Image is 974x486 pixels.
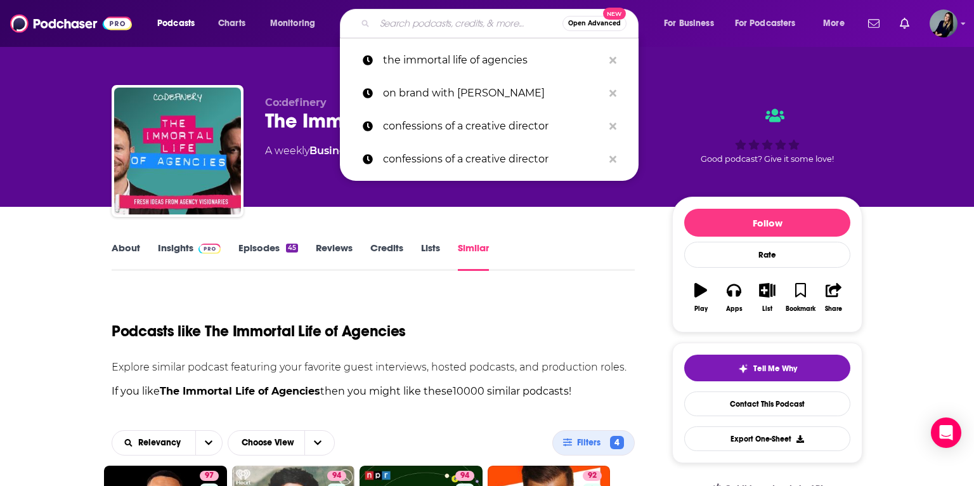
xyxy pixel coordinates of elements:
[261,13,332,34] button: open menu
[157,15,195,32] span: Podcasts
[228,430,343,456] h2: Choose View
[751,275,784,320] button: List
[455,471,474,481] a: 94
[198,244,221,254] img: Podchaser Pro
[205,470,214,482] span: 97
[383,44,603,77] p: the immortal life of agencies
[684,209,850,237] button: Follow
[421,242,440,271] a: Lists
[158,242,221,271] a: InsightsPodchaser Pro
[228,430,335,456] button: Choose View
[352,9,651,38] div: Search podcasts, credits, & more...
[460,470,469,482] span: 94
[930,10,958,37] button: Show profile menu
[340,143,639,176] a: confessions of a creative director
[112,361,635,373] p: Explore similar podcast featuring your favorite guest interviews, hosted podcasts, and production...
[931,417,961,448] div: Open Intercom Messenger
[583,471,602,481] a: 92
[552,430,635,456] button: Filters4
[112,322,406,341] h1: Podcasts like The Immortal Life of Agencies
[762,305,772,313] div: List
[114,88,241,214] img: The Immortal Life of Agencies
[684,426,850,451] button: Export One-Sheet
[265,96,327,108] span: Co:definery
[112,438,195,447] button: open menu
[684,355,850,381] button: tell me why sparkleTell Me Why
[210,13,253,34] a: Charts
[316,242,353,271] a: Reviews
[738,364,748,374] img: tell me why sparkle
[568,20,621,27] span: Open Advanced
[684,275,717,320] button: Play
[270,15,315,32] span: Monitoring
[327,471,346,481] a: 94
[863,13,885,34] a: Show notifications dropdown
[309,145,356,157] a: Business
[823,15,845,32] span: More
[238,242,298,271] a: Episodes45
[160,385,320,397] strong: The Immortal Life of Agencies
[694,305,708,313] div: Play
[603,8,626,20] span: New
[112,242,140,271] a: About
[930,10,958,37] span: Logged in as LisaMaskey
[610,436,624,449] span: 4
[138,438,185,447] span: Relevancy
[340,77,639,110] a: on brand with [PERSON_NAME]
[664,15,714,32] span: For Business
[375,13,562,34] input: Search podcasts, credits, & more...
[930,10,958,37] img: User Profile
[895,13,914,34] a: Show notifications dropdown
[577,438,606,447] span: Filters
[383,110,603,143] p: confessions of a creative director
[195,431,222,455] button: open menu
[265,143,543,159] div: A weekly podcast
[701,154,834,164] span: Good podcast? Give it some love!
[562,16,627,31] button: Open AdvancedNew
[286,244,298,253] div: 45
[717,275,750,320] button: Apps
[753,364,797,374] span: Tell Me Why
[383,143,603,176] p: confessions of a creative director
[684,242,850,268] div: Rate
[672,96,862,175] div: Good podcast? Give it some love!
[332,470,341,482] span: 94
[814,13,860,34] button: open menu
[340,44,639,77] a: the immortal life of agencies
[588,470,597,482] span: 92
[727,13,814,34] button: open menu
[817,275,850,320] button: Share
[148,13,211,34] button: open menu
[231,432,304,454] span: Choose View
[340,110,639,143] a: confessions of a creative director
[684,391,850,416] a: Contact This Podcast
[200,471,219,481] a: 97
[10,11,132,36] img: Podchaser - Follow, Share and Rate Podcasts
[655,13,730,34] button: open menu
[370,242,403,271] a: Credits
[786,305,815,313] div: Bookmark
[735,15,796,32] span: For Podcasters
[784,275,817,320] button: Bookmark
[218,15,245,32] span: Charts
[726,305,743,313] div: Apps
[458,242,489,271] a: Similar
[112,383,635,400] p: If you like then you might like these 10000 similar podcasts !
[383,77,603,110] p: on brand with nick
[825,305,842,313] div: Share
[112,430,223,456] h2: Choose List sort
